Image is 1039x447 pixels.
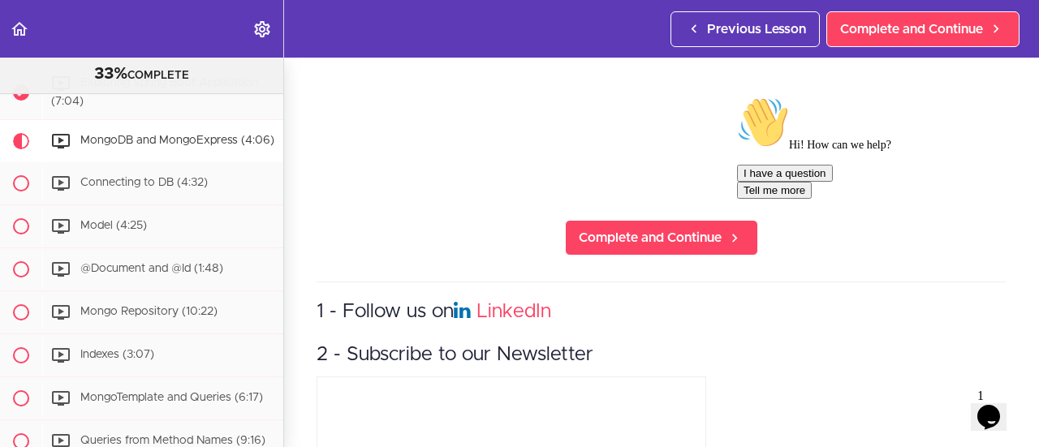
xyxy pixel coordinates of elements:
[80,435,265,446] span: Queries from Method Names (9:16)
[971,382,1023,431] iframe: chat widget
[20,64,263,85] div: COMPLETE
[94,66,127,82] span: 33%
[317,299,1007,325] h3: 1 - Follow us on
[80,135,274,146] span: MongoDB and MongoExpress (4:06)
[6,6,58,58] img: :wave:
[6,92,81,109] button: Tell me more
[6,75,102,92] button: I have a question
[252,19,272,39] svg: Settings Menu
[6,6,299,109] div: 👋Hi! How can we help?I have a questionTell me more
[80,220,147,231] span: Model (4:25)
[731,90,1023,374] iframe: chat widget
[826,11,1020,47] a: Complete and Continue
[840,19,983,39] span: Complete and Continue
[317,342,1007,368] h3: 2 - Subscribe to our Newsletter
[670,11,820,47] a: Previous Lesson
[80,349,154,360] span: Indexes (3:07)
[10,19,29,39] svg: Back to course curriculum
[707,19,806,39] span: Previous Lesson
[579,228,722,247] span: Complete and Continue
[80,177,208,188] span: Connecting to DB (4:32)
[6,49,161,61] span: Hi! How can we help?
[476,302,551,321] a: LinkedIn
[80,306,218,317] span: Mongo Repository (10:22)
[80,263,223,274] span: @Document and @Id (1:48)
[565,220,758,256] a: Complete and Continue
[80,392,263,403] span: MongoTemplate and Queries (6:17)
